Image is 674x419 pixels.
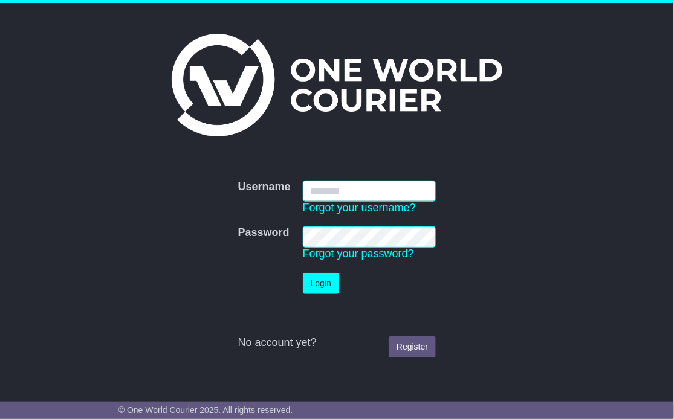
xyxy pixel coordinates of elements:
label: Username [238,181,291,194]
button: Login [303,273,339,294]
label: Password [238,226,290,240]
img: One World [172,34,502,136]
a: Register [389,336,436,357]
div: No account yet? [238,336,436,350]
a: Forgot your username? [303,202,416,214]
a: Forgot your password? [303,248,414,260]
span: © One World Courier 2025. All rights reserved. [118,405,293,415]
